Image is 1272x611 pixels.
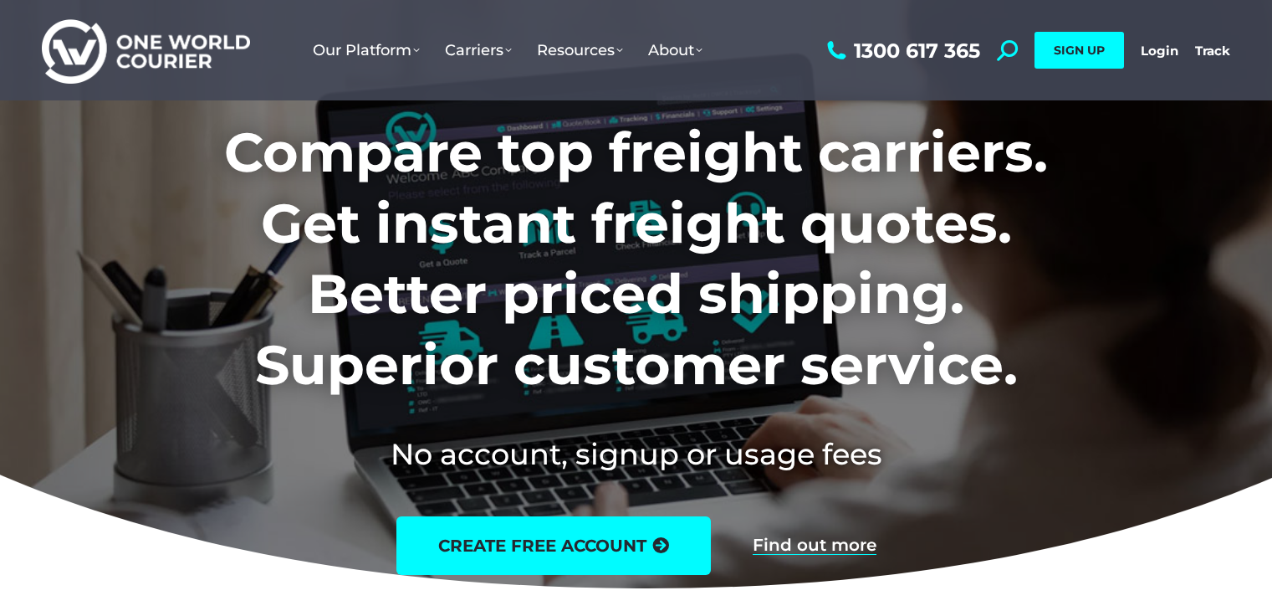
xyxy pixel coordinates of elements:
[537,41,623,59] span: Resources
[432,24,524,76] a: Carriers
[300,24,432,76] a: Our Platform
[1054,43,1105,58] span: SIGN UP
[445,41,512,59] span: Carriers
[396,516,711,575] a: create free account
[1141,43,1178,59] a: Login
[1195,43,1230,59] a: Track
[114,434,1158,475] h2: No account, signup or usage fees
[648,41,702,59] span: About
[313,41,420,59] span: Our Platform
[753,537,876,555] a: Find out more
[1034,32,1124,69] a: SIGN UP
[42,17,250,85] img: One World Courier
[114,117,1158,400] h1: Compare top freight carriers. Get instant freight quotes. Better priced shipping. Superior custom...
[823,40,980,61] a: 1300 617 365
[524,24,636,76] a: Resources
[636,24,715,76] a: About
